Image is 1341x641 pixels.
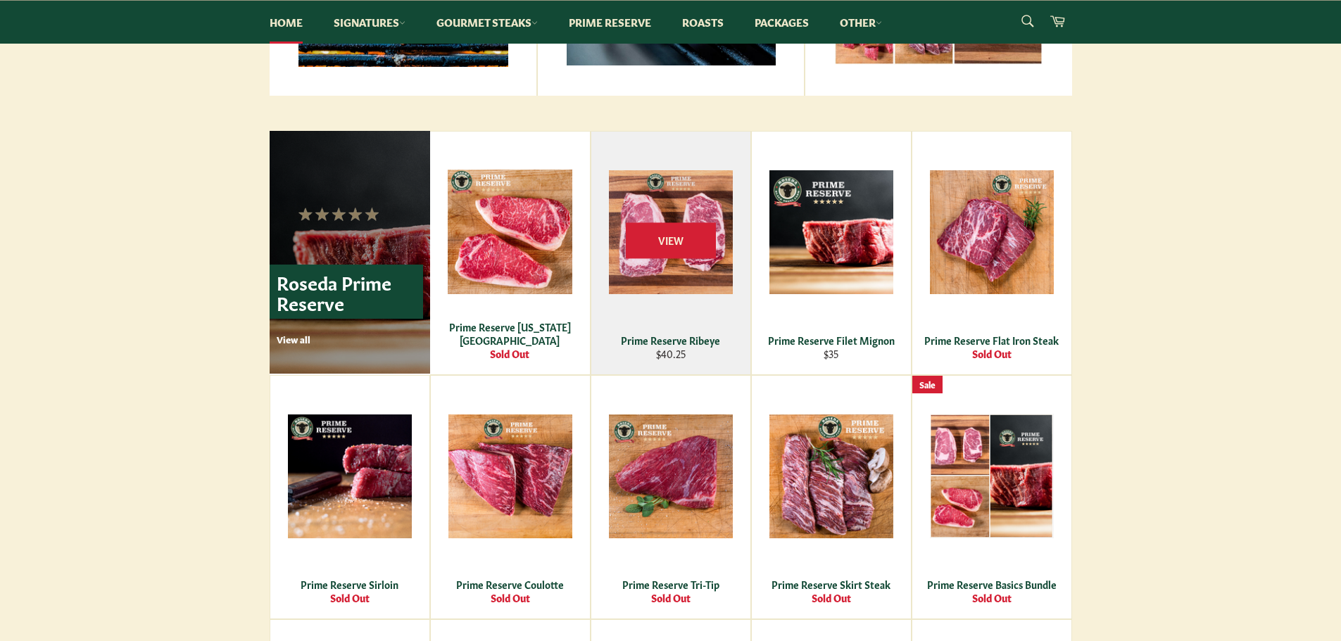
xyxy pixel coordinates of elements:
a: Home [256,1,317,44]
img: Prime Reserve Flat Iron Steak [930,170,1054,294]
a: Other [826,1,896,44]
div: Sold Out [279,591,420,604]
a: Prime Reserve Tri-Tip Prime Reserve Tri-Tip Sold Out [591,375,751,619]
a: Packages [741,1,823,44]
img: Prime Reserve Basics Bundle [930,414,1054,538]
div: $35 [760,347,902,360]
img: Prime Reserve New York Strip [448,170,572,294]
div: Sold Out [600,591,741,604]
a: Prime Reserve Ribeye Prime Reserve Ribeye $40.25 View [591,131,751,375]
div: Prime Reserve Tri-Tip [600,578,741,591]
a: Prime Reserve Coulotte Prime Reserve Coulotte Sold Out [430,375,591,619]
a: Prime Reserve Skirt Steak Prime Reserve Skirt Steak Sold Out [751,375,912,619]
div: Prime Reserve Coulotte [439,578,581,591]
p: View all [277,333,423,345]
div: Sold Out [439,347,581,360]
img: Prime Reserve Skirt Steak [769,414,893,538]
span: View [626,222,716,258]
img: Prime Reserve Filet Mignon [769,170,893,294]
p: Roseda Prime Reserve [270,265,423,319]
img: Prime Reserve Tri-Tip [609,414,733,538]
div: Prime Reserve Filet Mignon [760,334,902,347]
a: Prime Reserve Flat Iron Steak Prime Reserve Flat Iron Steak Sold Out [912,131,1072,375]
a: Roasts [668,1,738,44]
img: Prime Reserve Sirloin [288,414,412,538]
a: Prime Reserve Basics Bundle Prime Reserve Basics Bundle Sold Out [912,375,1072,619]
div: Prime Reserve Sirloin [279,578,420,591]
a: Prime Reserve [555,1,665,44]
a: Gourmet Steaks [422,1,552,44]
a: Signatures [320,1,420,44]
a: Prime Reserve Sirloin Prime Reserve Sirloin Sold Out [270,375,430,619]
a: Prime Reserve New York Strip Prime Reserve [US_STATE][GEOGRAPHIC_DATA] Sold Out [430,131,591,375]
div: Prime Reserve Skirt Steak [760,578,902,591]
img: Prime Reserve Coulotte [448,414,572,538]
div: Sold Out [760,591,902,604]
div: Sold Out [921,347,1062,360]
div: Prime Reserve Ribeye [600,334,741,347]
a: Prime Reserve Filet Mignon Prime Reserve Filet Mignon $35 [751,131,912,375]
a: Roseda Prime Reserve View all [270,131,430,374]
div: Prime Reserve Basics Bundle [921,578,1062,591]
div: Prime Reserve Flat Iron Steak [921,334,1062,347]
div: Prime Reserve [US_STATE][GEOGRAPHIC_DATA] [439,320,581,348]
div: Sale [912,376,943,393]
div: Sold Out [439,591,581,604]
div: Sold Out [921,591,1062,604]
